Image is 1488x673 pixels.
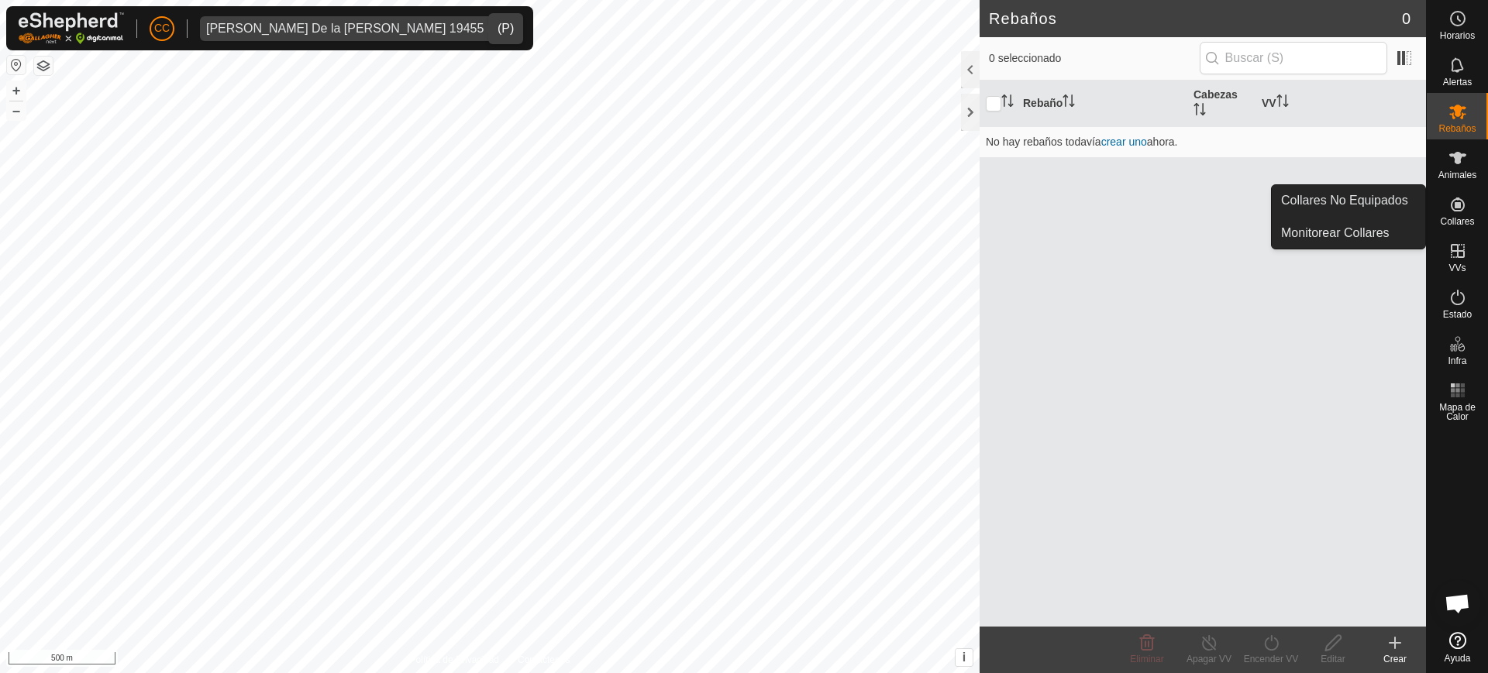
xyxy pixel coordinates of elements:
[1438,170,1476,180] span: Animales
[1443,310,1472,319] span: Estado
[34,57,53,75] button: Capas del Mapa
[1017,81,1187,127] th: Rebaño
[1435,580,1481,627] a: Chat abierto
[7,81,26,100] button: +
[490,16,521,41] div: dropdown trigger
[1281,224,1390,242] span: Monitorear Collares
[1440,217,1474,226] span: Collares
[1276,97,1289,109] p-sorticon: Activar para ordenar
[1302,652,1364,666] div: Editar
[1438,124,1476,133] span: Rebaños
[206,22,484,35] div: [PERSON_NAME] De la [PERSON_NAME] 19455
[1178,652,1240,666] div: Apagar VV
[1001,97,1014,109] p-sorticon: Activar para ordenar
[1255,81,1426,127] th: VV
[7,101,26,120] button: –
[1364,652,1426,666] div: Crear
[1101,136,1147,148] a: crear uno
[1200,42,1387,74] input: Buscar (S)
[1402,7,1410,30] span: 0
[1445,654,1471,663] span: Ayuda
[518,653,570,667] a: Contáctenos
[19,12,124,44] img: Logo Gallagher
[1272,218,1425,249] a: Monitorear Collares
[200,16,490,41] span: Maria Esperanza De la cruz Caselles 19455
[1431,403,1484,421] span: Mapa de Calor
[1063,97,1075,109] p-sorticon: Activar para ordenar
[154,20,170,36] span: CC
[1448,356,1466,366] span: Infra
[1440,31,1475,40] span: Horarios
[1281,191,1408,210] span: Collares No Equipados
[7,56,26,74] button: Restablecer Mapa
[980,126,1426,157] td: No hay rebaños todavía ahora.
[1187,81,1255,127] th: Cabezas
[1193,105,1206,118] p-sorticon: Activar para ordenar
[1130,654,1163,664] span: Eliminar
[989,50,1200,67] span: 0 seleccionado
[1443,77,1472,87] span: Alertas
[1448,263,1466,273] span: VVs
[1427,626,1488,669] a: Ayuda
[1272,185,1425,216] a: Collares No Equipados
[989,9,1402,28] h2: Rebaños
[410,653,499,667] a: Política de Privacidad
[1240,652,1302,666] div: Encender VV
[963,651,966,664] span: i
[956,649,973,666] button: i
